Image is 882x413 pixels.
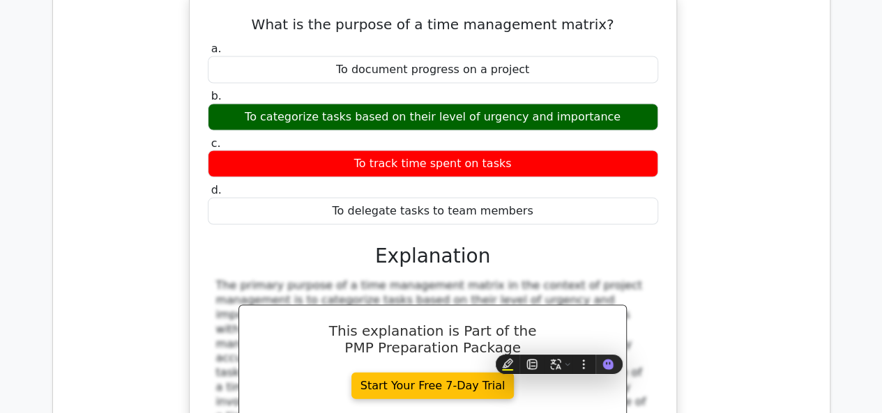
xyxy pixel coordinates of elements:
[208,103,658,130] div: To categorize tasks based on their level of urgency and importance
[206,16,660,33] h5: What is the purpose of a time management matrix?
[216,244,650,267] h3: Explanation
[211,41,222,54] span: a.
[208,150,658,177] div: To track time spent on tasks
[208,56,658,83] div: To document progress on a project
[208,197,658,224] div: To delegate tasks to team members
[211,136,221,149] span: c.
[211,88,222,102] span: b.
[351,372,515,398] a: Start Your Free 7-Day Trial
[211,182,222,196] span: d.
